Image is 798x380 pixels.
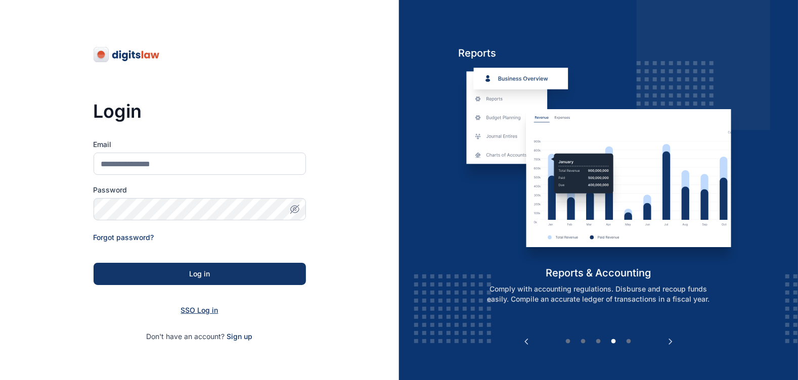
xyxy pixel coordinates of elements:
[666,337,676,347] button: Next
[458,266,739,280] h5: reports & accounting
[227,332,253,341] a: Sign up
[110,269,290,279] div: Log in
[94,101,306,121] h3: Login
[521,337,531,347] button: Previous
[94,263,306,285] button: Log in
[624,337,634,347] button: 5
[469,284,728,304] p: Comply with accounting regulations. Disburse and recoup funds easily. Compile an accurate ledger ...
[94,46,160,63] img: digitslaw-logo
[609,337,619,347] button: 4
[227,331,253,342] span: Sign up
[458,46,739,60] h5: Reports
[181,306,218,314] a: SSO Log in
[94,331,306,342] p: Don't have an account?
[594,337,604,347] button: 3
[563,337,573,347] button: 1
[94,233,154,242] a: Forgot password?
[458,68,739,266] img: reports-and-accounting
[94,185,306,195] label: Password
[579,337,589,347] button: 2
[94,139,306,150] label: Email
